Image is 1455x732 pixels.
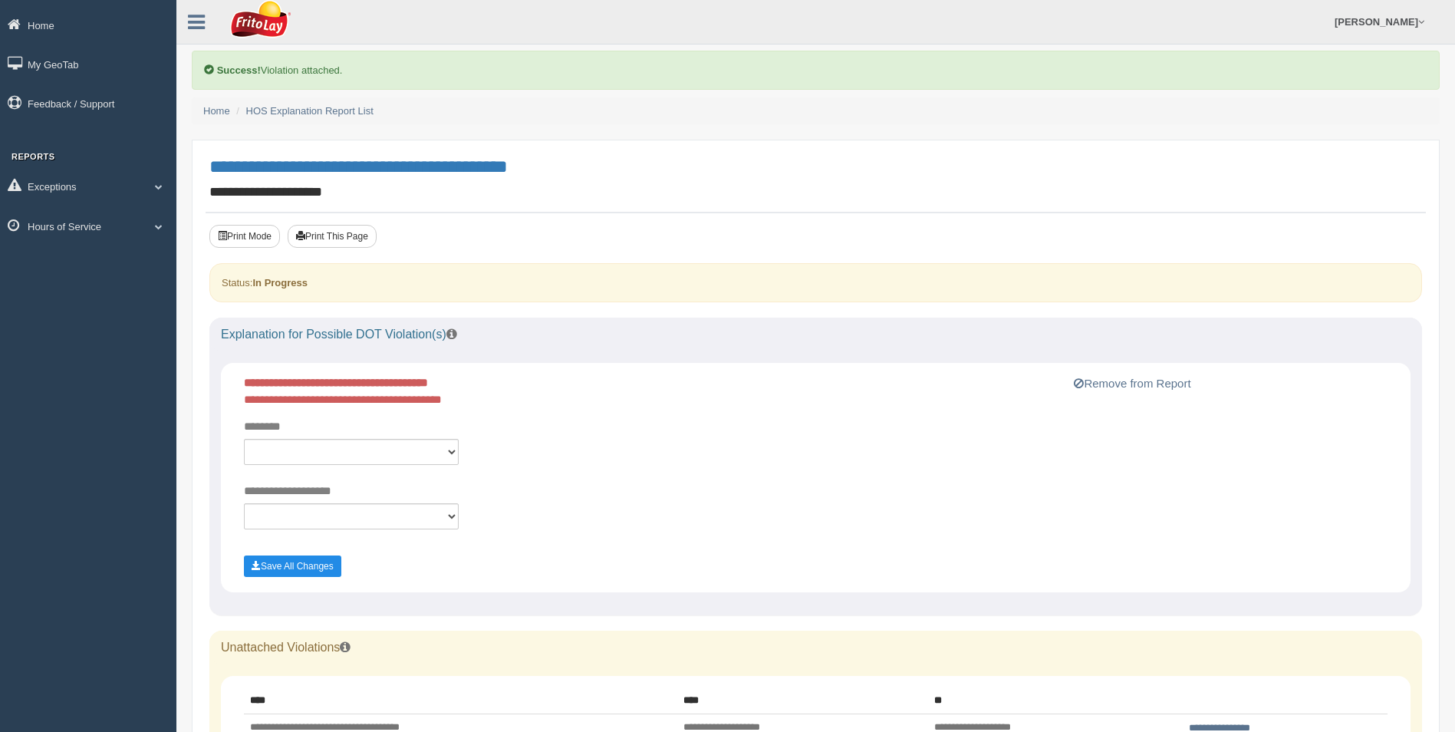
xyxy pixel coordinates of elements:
b: Success! [217,64,261,76]
div: Explanation for Possible DOT Violation(s) [209,318,1422,351]
div: Unattached Violations [209,631,1422,664]
button: Print This Page [288,225,377,248]
a: HOS Explanation Report List [246,105,374,117]
button: Print Mode [209,225,280,248]
a: Home [203,105,230,117]
div: Status: [209,263,1422,302]
div: Violation attached. [192,51,1440,90]
button: Save [244,556,341,577]
strong: In Progress [252,277,308,289]
button: Remove from Report [1069,374,1195,393]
